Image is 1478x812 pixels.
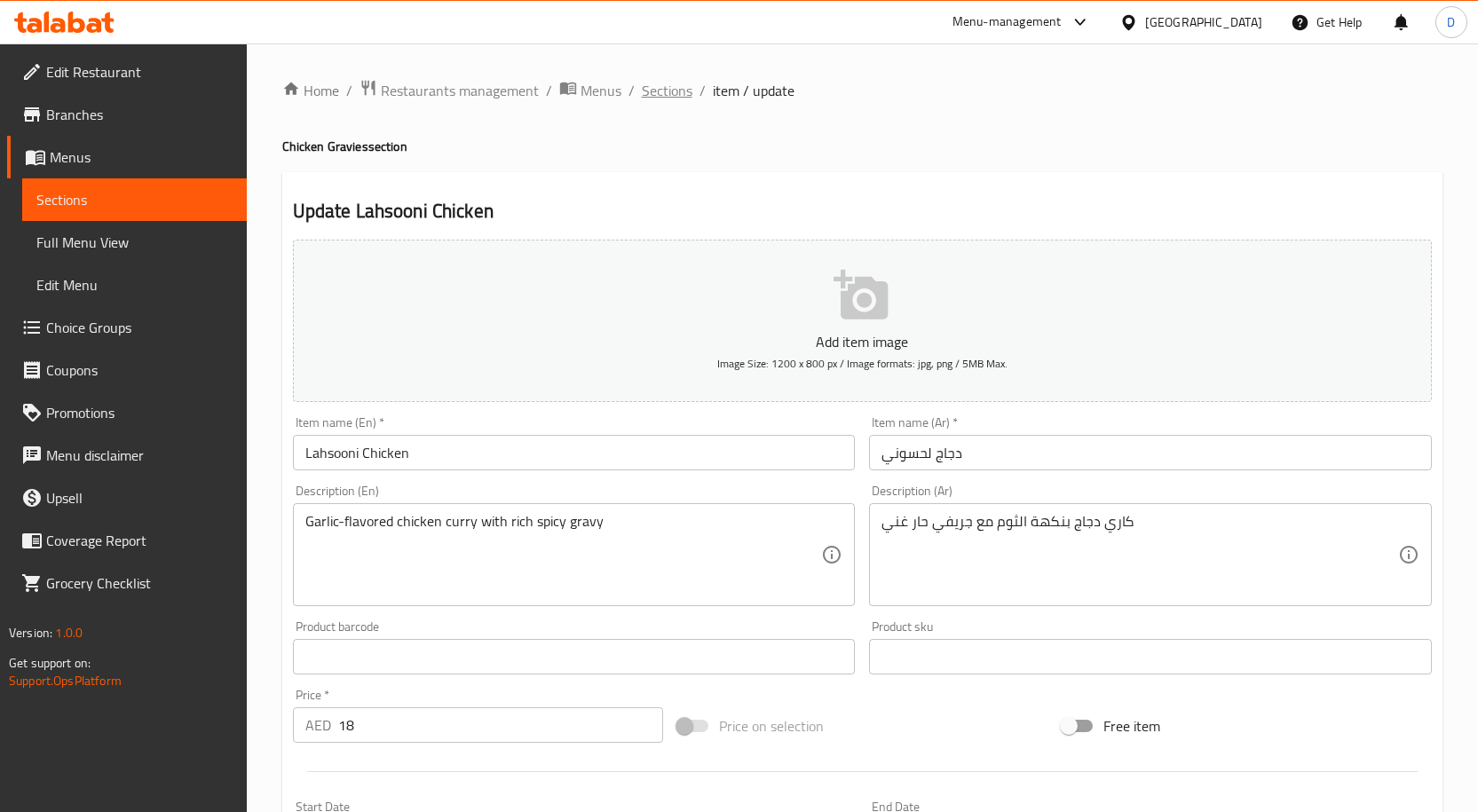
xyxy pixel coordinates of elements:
[36,189,233,210] span: Sections
[46,445,233,466] span: Menu disclaimer
[46,104,233,125] span: Branches
[713,80,794,101] span: item / update
[360,79,539,102] a: Restaurants management
[381,80,539,101] span: Restaurants management
[881,513,1398,597] textarea: كاري دجاج بنكهة الثوم مع جريفي حار غني
[7,349,247,391] a: Coupons
[36,274,233,296] span: Edit Menu
[7,477,247,519] a: Upsell
[1447,12,1455,32] span: D
[1145,12,1262,32] div: [GEOGRAPHIC_DATA]
[9,669,122,692] a: Support.OpsPlatform
[55,621,83,644] span: 1.0.0
[628,80,635,101] li: /
[869,639,1432,674] input: Please enter product sku
[50,146,233,168] span: Menus
[7,434,247,477] a: Menu disclaimer
[46,317,233,338] span: Choice Groups
[320,331,1404,352] p: Add item image
[7,306,247,349] a: Choice Groups
[1103,715,1160,737] span: Free item
[719,715,824,737] span: Price on selection
[7,519,247,562] a: Coverage Report
[293,435,856,470] input: Enter name En
[952,12,1062,33] div: Menu-management
[293,639,856,674] input: Please enter product barcode
[282,79,1442,102] nav: breadcrumb
[22,221,247,264] a: Full Menu View
[46,61,233,83] span: Edit Restaurant
[293,198,1432,225] h2: Update Lahsooni Chicken
[717,353,1008,374] span: Image Size: 1200 x 800 px / Image formats: jpg, png / 5MB Max.
[282,138,1442,155] h4: Chicken Gravies section
[22,264,247,306] a: Edit Menu
[338,707,663,743] input: Please enter price
[7,93,247,136] a: Branches
[559,79,621,102] a: Menus
[9,651,91,674] span: Get support on:
[22,178,247,221] a: Sections
[699,80,706,101] li: /
[282,80,339,101] a: Home
[305,714,331,736] p: AED
[293,240,1432,402] button: Add item imageImage Size: 1200 x 800 px / Image formats: jpg, png / 5MB Max.
[346,80,352,101] li: /
[46,572,233,594] span: Grocery Checklist
[869,435,1432,470] input: Enter name Ar
[46,359,233,381] span: Coupons
[46,487,233,508] span: Upsell
[305,513,822,597] textarea: Garlic-flavored chicken curry with rich spicy gravy
[642,80,692,101] a: Sections
[7,136,247,178] a: Menus
[7,391,247,434] a: Promotions
[7,562,247,604] a: Grocery Checklist
[46,530,233,551] span: Coverage Report
[36,232,233,253] span: Full Menu View
[581,80,621,101] span: Menus
[46,402,233,423] span: Promotions
[9,621,52,644] span: Version:
[7,51,247,93] a: Edit Restaurant
[546,80,552,101] li: /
